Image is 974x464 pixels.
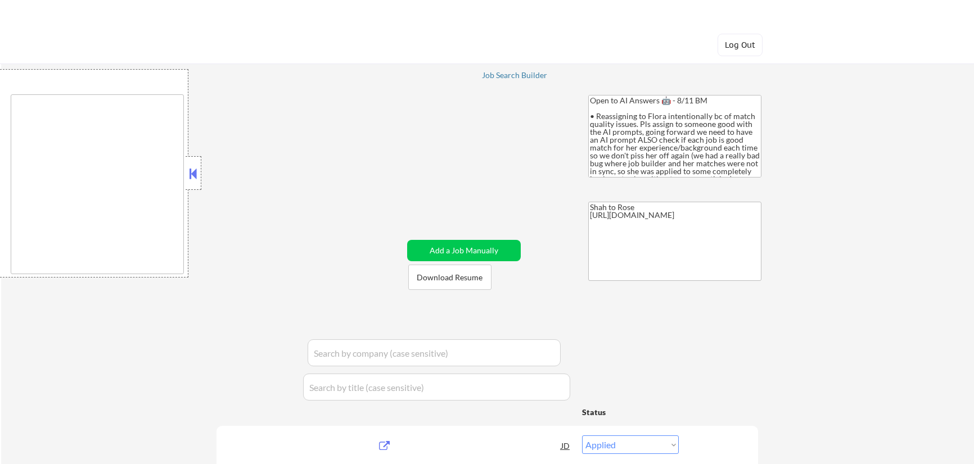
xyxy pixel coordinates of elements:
div: Status [582,402,679,422]
button: Log Out [718,34,763,56]
button: Add a Job Manually [407,240,521,261]
button: Download Resume [408,265,491,290]
input: Search by company (case sensitive) [308,339,561,366]
div: Job Search Builder [482,71,548,79]
div: JD [560,435,571,456]
input: Search by title (case sensitive) [303,374,570,401]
